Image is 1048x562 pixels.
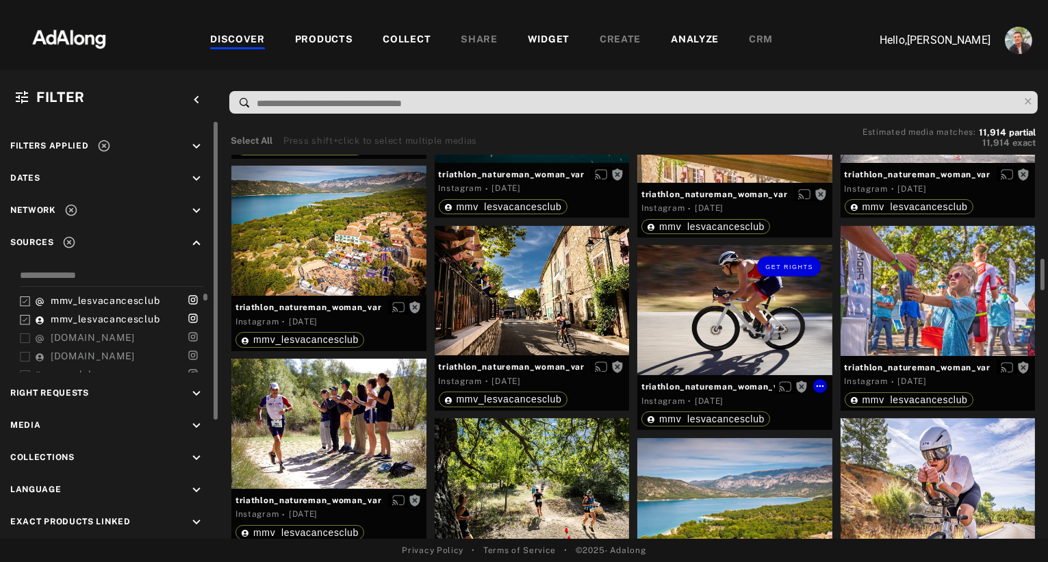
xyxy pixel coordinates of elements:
[659,413,765,424] span: mmv_lesvacancesclub
[235,494,422,507] span: triathlon_natureman_woman_var
[189,515,204,530] i: keyboard_arrow_down
[862,201,968,212] span: mmv_lesvacancesclub
[845,361,1032,374] span: triathlon_natureman_woman_var
[850,202,968,212] div: mmv_lesvacancesclub
[189,483,204,498] i: keyboard_arrow_down
[189,203,204,218] i: keyboard_arrow_down
[10,517,131,526] span: Exact Products Linked
[10,420,41,430] span: Media
[695,396,724,406] time: 2025-09-28T16:20:36.000Z
[189,235,204,251] i: keyboard_arrow_up
[295,32,353,49] div: PRODUCTS
[1005,27,1032,54] img: ACg8ocLjEk1irI4XXb49MzUGwa4F_C3PpCyg-3CPbiuLEZrYEA=s96-c
[641,395,685,407] div: Instagram
[253,334,359,345] span: mmv_lesvacancesclub
[757,257,820,276] button: Get rights
[641,202,685,214] div: Instagram
[235,316,279,328] div: Instagram
[671,32,719,49] div: ANALYZE
[282,316,285,327] span: ·
[210,32,265,49] div: DISCOVER
[189,450,204,465] i: keyboard_arrow_down
[611,361,624,371] span: Rights not requested
[253,527,359,538] span: mmv_lesvacancesclub
[845,375,888,387] div: Instagram
[1017,362,1030,372] span: Rights not requested
[980,496,1048,562] iframe: Chat Widget
[815,189,827,199] span: Rights not requested
[997,360,1017,374] button: Enable diffusion on this media
[439,375,482,387] div: Instagram
[1017,169,1030,179] span: Rights not requested
[659,221,765,232] span: mmv_lesvacancesclub
[36,89,85,105] span: Filter
[641,381,828,393] span: triathlon_natureman_woman_var
[10,141,89,151] span: Filters applied
[10,205,56,215] span: Network
[289,509,318,519] time: 2025-09-28T16:20:36.000Z
[483,544,556,557] a: Terms of Service
[10,485,62,494] span: Language
[794,187,815,201] button: Enable diffusion on this media
[51,369,94,380] span: mmvclub
[528,32,570,49] div: WIDGET
[457,394,562,405] span: mmv_lesvacancesclub
[891,183,895,194] span: ·
[845,183,888,195] div: Instagram
[765,264,813,270] span: Get rights
[388,300,409,314] button: Enable diffusion on this media
[485,376,489,387] span: ·
[241,528,359,537] div: mmv_lesvacancesclub
[388,493,409,507] button: Enable diffusion on this media
[982,138,1010,148] span: 11,914
[688,396,691,407] span: ·
[444,202,562,212] div: mmv_lesvacancesclub
[235,508,279,520] div: Instagram
[10,388,89,398] span: Right Requests
[383,32,431,49] div: COLLECT
[485,183,489,194] span: ·
[439,168,626,181] span: triathlon_natureman_woman_var
[647,414,765,424] div: mmv_lesvacancesclub
[189,171,204,186] i: keyboard_arrow_down
[444,394,562,404] div: mmv_lesvacancesclub
[9,17,129,58] img: 63233d7d88ed69de3c212112c67096b6.png
[850,395,968,405] div: mmv_lesvacancesclub
[231,134,272,148] button: Select All
[795,381,808,391] span: Rights not requested
[10,173,40,183] span: Dates
[283,134,477,148] div: Press shift+click to select multiple medias
[189,139,204,154] i: keyboard_arrow_down
[51,332,135,343] span: [DOMAIN_NAME]
[409,302,421,311] span: Rights not requested
[10,238,54,247] span: Sources
[862,136,1036,150] button: 11,914exact
[457,201,562,212] span: mmv_lesvacancesclub
[854,32,991,49] p: Hello, [PERSON_NAME]
[282,509,285,520] span: ·
[51,350,135,361] span: [DOMAIN_NAME]
[402,544,463,557] a: Privacy Policy
[862,127,976,137] span: Estimated media matches:
[647,222,765,231] div: mmv_lesvacancesclub
[695,203,724,213] time: 2025-09-28T16:20:36.000Z
[461,32,498,49] div: SHARE
[591,359,611,374] button: Enable diffusion on this media
[891,376,895,387] span: ·
[409,495,421,504] span: Rights not requested
[845,168,1032,181] span: triathlon_natureman_woman_var
[51,295,159,306] span: mmv_lesvacancesclub
[10,452,75,462] span: Collections
[979,127,1006,138] span: 11,914
[241,335,359,344] div: mmv_lesvacancesclub
[898,376,927,386] time: 2025-09-28T16:20:36.000Z
[749,32,773,49] div: CRM
[492,376,521,386] time: 2025-09-28T16:20:36.000Z
[591,167,611,181] button: Enable diffusion on this media
[862,394,968,405] span: mmv_lesvacancesclub
[189,418,204,433] i: keyboard_arrow_down
[189,386,204,401] i: keyboard_arrow_down
[189,92,204,107] i: keyboard_arrow_left
[472,544,475,557] span: •
[997,167,1017,181] button: Enable diffusion on this media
